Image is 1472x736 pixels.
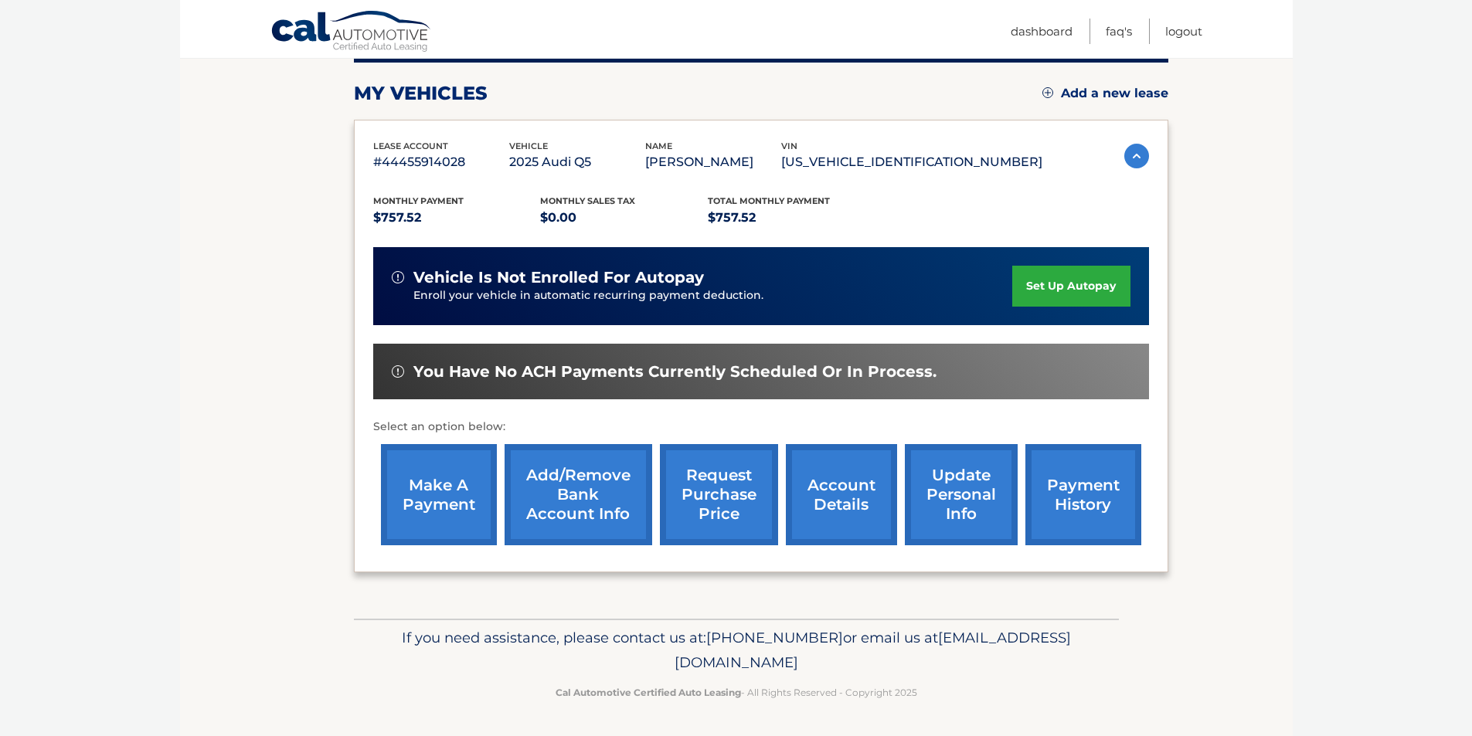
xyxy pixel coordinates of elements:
span: [PHONE_NUMBER] [706,629,843,646]
a: set up autopay [1012,266,1130,307]
span: Monthly sales Tax [540,195,635,206]
a: payment history [1025,444,1141,545]
a: Logout [1165,19,1202,44]
p: [PERSON_NAME] [645,151,781,173]
a: Dashboard [1011,19,1073,44]
p: Enroll your vehicle in automatic recurring payment deduction. [413,287,1013,304]
p: [US_VEHICLE_IDENTIFICATION_NUMBER] [781,151,1042,173]
span: lease account [373,141,448,151]
span: Total Monthly Payment [708,195,830,206]
a: Add/Remove bank account info [505,444,652,545]
a: Cal Automotive [270,10,433,55]
h2: my vehicles [354,82,488,105]
span: vehicle [509,141,548,151]
p: 2025 Audi Q5 [509,151,645,173]
p: - All Rights Reserved - Copyright 2025 [364,684,1109,700]
p: #44455914028 [373,151,509,173]
span: vin [781,141,797,151]
span: Monthly Payment [373,195,464,206]
a: account details [786,444,897,545]
span: You have no ACH payments currently scheduled or in process. [413,362,937,382]
span: vehicle is not enrolled for autopay [413,268,704,287]
span: [EMAIL_ADDRESS][DOMAIN_NAME] [675,629,1071,671]
a: FAQ's [1106,19,1132,44]
img: alert-white.svg [392,271,404,283]
img: accordion-active.svg [1124,144,1149,168]
p: If you need assistance, please contact us at: or email us at [364,626,1109,675]
a: Add a new lease [1042,86,1168,101]
img: alert-white.svg [392,365,404,378]
img: add.svg [1042,87,1053,98]
a: update personal info [905,444,1018,545]
p: $0.00 [540,207,708,229]
p: Select an option below: [373,418,1149,436]
span: name [645,141,672,151]
p: $757.52 [708,207,875,229]
p: $757.52 [373,207,541,229]
strong: Cal Automotive Certified Auto Leasing [556,687,741,698]
a: request purchase price [660,444,778,545]
a: make a payment [381,444,497,545]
